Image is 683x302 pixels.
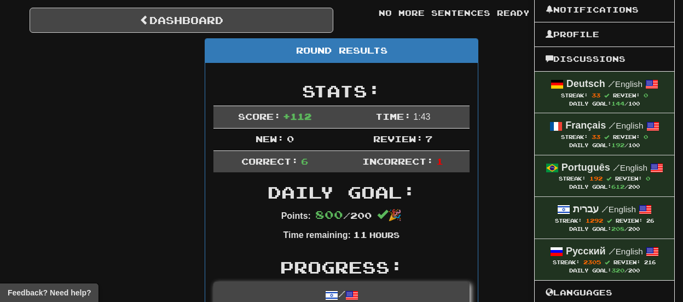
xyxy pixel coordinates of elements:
span: 1 : 43 [413,112,430,121]
strong: Русский [566,246,606,257]
small: English [601,205,636,214]
span: 1 [436,156,443,166]
span: Review: [613,259,640,265]
span: 0 [287,133,294,144]
h2: Progress: [213,258,470,276]
span: 26 [646,218,654,224]
a: Deutsch /English Streak: 33 Review: 0 Daily Goal:144/100 [535,72,674,113]
span: Streak includes today. [604,93,609,98]
span: Review: [613,92,640,98]
strong: Points: [281,211,311,220]
strong: Time remaining: [283,230,351,240]
a: Discussions [535,52,674,66]
span: Streak: [561,92,588,98]
span: / [609,246,616,256]
span: Review: [615,176,642,182]
span: / [613,162,620,172]
span: 208 [611,225,624,232]
div: Daily Goal: /200 [546,183,663,191]
h2: Daily Goal: [213,183,470,201]
div: Round Results [205,39,478,63]
span: 144 [611,100,624,107]
div: Daily Goal: /100 [546,141,663,149]
span: Review: [613,134,640,140]
small: English [613,163,647,172]
a: Profile [535,27,674,42]
span: Streak includes today. [605,260,610,265]
span: Streak: [561,134,588,140]
a: עברית /English Streak: 1292 Review: 26 Daily Goal:208/200 [535,197,674,238]
span: 7 [425,133,432,144]
span: Incorrect: [362,156,433,166]
span: 11 [353,229,367,240]
div: Daily Goal: /100 [546,100,663,108]
span: Review: [616,218,643,224]
span: 800 [315,208,343,221]
div: Daily Goal: /200 [546,225,663,233]
a: Français /English Streak: 33 Review: 0 Daily Goal:192/100 [535,113,674,154]
span: 0 [644,92,648,98]
span: + 112 [283,111,311,121]
span: Streak includes today. [606,176,611,181]
small: English [609,121,643,130]
span: / 200 [315,210,372,220]
small: English [609,247,643,256]
span: 2305 [583,259,601,265]
span: / [601,204,609,214]
div: No more sentences ready for review! 🙌 [350,8,653,19]
small: Hours [369,230,400,240]
span: 0 [646,175,650,182]
span: Time: [375,111,411,121]
span: / [609,120,616,130]
span: / [608,79,615,89]
span: Streak includes today. [604,135,609,140]
strong: עברית [573,204,599,214]
span: Streak includes today. [607,218,612,223]
span: New: [256,133,284,144]
span: Score: [238,111,281,121]
h2: Stats: [213,82,470,100]
span: 216 [644,259,656,265]
div: Daily Goal: /200 [546,266,663,275]
a: Notifications [535,3,674,17]
span: 192 [611,142,624,148]
span: Streak: [553,259,580,265]
a: Русский /English Streak: 2305 Review: 216 Daily Goal:320/200 [535,239,674,280]
a: Dashboard [30,8,333,33]
a: Português /English Streak: 192 Review: 0 Daily Goal:612/200 [535,155,674,196]
small: English [608,79,643,89]
span: 1292 [586,217,603,224]
span: Open feedback widget [8,287,91,298]
span: Review: [373,133,423,144]
span: 0 [644,133,648,140]
span: 6 [301,156,308,166]
span: 🎉 [377,209,402,221]
span: 33 [592,92,600,98]
strong: Português [562,162,610,173]
span: 33 [592,133,600,140]
span: 192 [589,175,603,182]
span: Streak: [555,218,582,224]
span: Correct: [241,156,298,166]
span: Streak: [559,176,586,182]
span: 320 [611,267,624,274]
a: Languages [535,286,674,300]
span: 612 [611,183,624,190]
strong: Français [565,120,606,131]
strong: Deutsch [566,78,605,89]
